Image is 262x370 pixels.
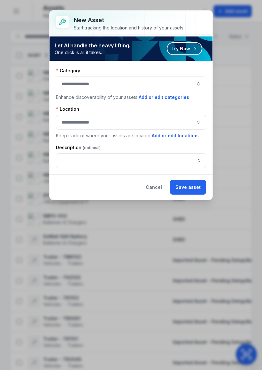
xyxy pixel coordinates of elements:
[56,94,206,101] p: Enhance discoverability of your assets.
[167,42,202,55] button: Try Now
[56,132,206,139] p: Keep track of where your assets are located.
[138,94,189,101] button: Add or edit categories
[56,144,101,151] label: Description
[56,153,206,168] input: asset-add:description-label
[151,132,199,139] button: Add or edit locations
[140,180,167,195] button: Cancel
[55,49,130,56] span: One click is all it takes.
[74,16,184,25] h3: New asset
[56,106,79,112] label: Location
[56,68,80,74] label: Category
[55,42,130,49] strong: Let AI handle the heavy lifting.
[74,25,184,31] div: Start tracking the location and history of your assets.
[170,180,206,195] button: Save asset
